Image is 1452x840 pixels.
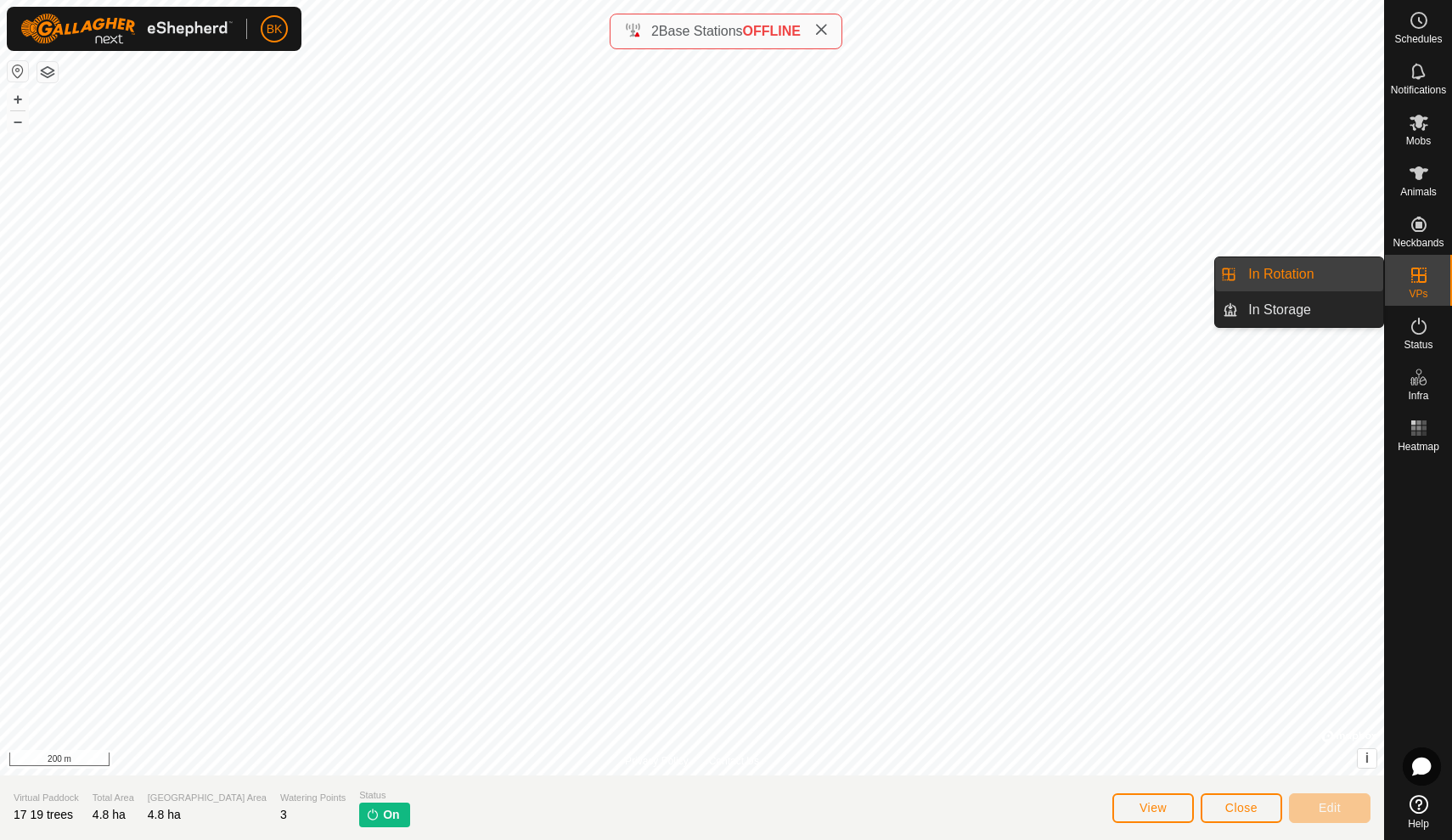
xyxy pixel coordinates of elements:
[267,20,283,38] span: BK
[1400,187,1437,197] span: Animals
[1215,293,1383,327] li: In Storage
[659,24,743,38] span: Base Stations
[709,753,759,769] a: Contact Us
[14,808,73,821] span: 17 19 trees
[1215,257,1383,291] li: In Rotation
[1238,257,1383,291] a: In Rotation
[1393,238,1444,248] span: Neckbands
[1406,136,1431,146] span: Mobs
[1248,300,1311,320] span: In Storage
[1319,801,1341,815] span: Edit
[148,808,181,821] span: 4.8 ha
[1289,793,1370,823] button: Edit
[1140,801,1167,815] span: View
[359,788,409,803] span: Status
[148,791,267,805] span: [GEOGRAPHIC_DATA] Area
[8,61,28,82] button: Reset Map
[1409,289,1427,299] span: VPs
[1385,788,1452,836] a: Help
[20,14,233,44] img: Gallagher Logo
[1238,293,1383,327] a: In Storage
[8,111,28,132] button: –
[37,62,58,82] button: Map Layers
[280,791,346,805] span: Watering Points
[625,753,689,769] a: Privacy Policy
[280,808,287,821] span: 3
[1225,801,1258,815] span: Close
[366,808,380,821] img: turn-on
[1358,749,1376,768] button: i
[1408,819,1429,829] span: Help
[8,89,28,110] button: +
[1201,793,1282,823] button: Close
[383,806,399,824] span: On
[1248,264,1314,285] span: In Rotation
[1394,34,1442,44] span: Schedules
[93,808,126,821] span: 4.8 ha
[1404,340,1432,350] span: Status
[14,791,79,805] span: Virtual Paddock
[743,24,801,38] span: OFFLINE
[1398,442,1439,452] span: Heatmap
[1408,391,1428,401] span: Infra
[1365,751,1369,765] span: i
[93,791,134,805] span: Total Area
[651,24,659,38] span: 2
[1112,793,1194,823] button: View
[1391,85,1446,95] span: Notifications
